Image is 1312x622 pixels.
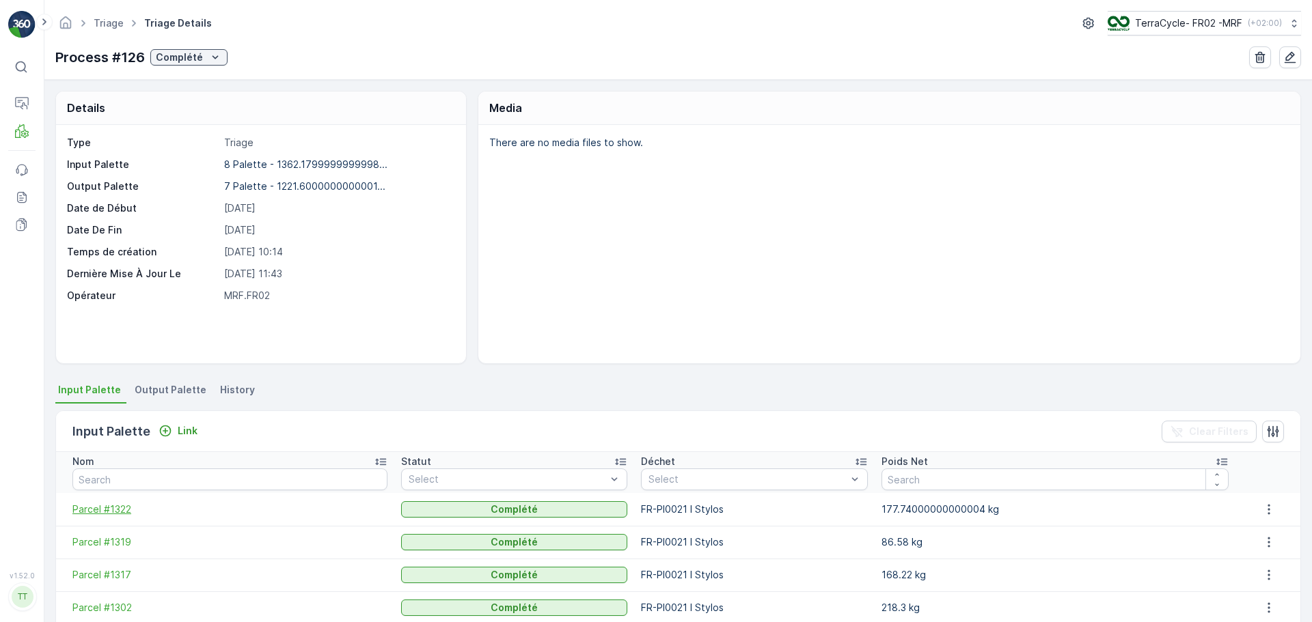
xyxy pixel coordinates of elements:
p: Link [178,424,197,438]
p: 168.22 kg [881,568,1229,582]
p: Dernière Mise À Jour Le [67,267,219,281]
button: TerraCycle- FR02 -MRF(+02:00) [1108,11,1301,36]
p: Input Palette [72,422,150,441]
input: Search [881,468,1229,490]
input: Search [72,468,387,490]
p: [DATE] [224,223,452,237]
span: Output Palette [135,383,206,397]
button: Complété [150,49,228,66]
p: Statut [401,455,431,468]
p: Nom [72,455,94,468]
p: 177.74000000000004 kg [881,503,1229,516]
div: TT [12,586,33,608]
a: Triage [94,17,124,29]
button: Complété [401,599,627,616]
button: TT [8,582,36,611]
p: Complété [491,503,538,516]
a: Homepage [58,20,73,32]
p: 7 Palette - 1221.6000000000001... [224,180,385,192]
p: Date De Fin [67,223,219,237]
button: Complété [401,567,627,583]
p: Complété [156,51,203,64]
p: Clear Filters [1189,425,1248,438]
p: [DATE] 11:43 [224,267,452,281]
p: ( +02:00 ) [1248,18,1282,29]
p: TerraCycle- FR02 -MRF [1135,16,1242,30]
span: Input Palette [58,383,121,397]
p: Poids Net [881,455,928,468]
p: [DATE] 10:14 [224,245,452,259]
p: 86.58 kg [881,535,1229,549]
p: Type [67,136,219,150]
p: Date de Début [67,201,219,215]
a: Parcel #1302 [72,601,387,614]
button: Complété [401,501,627,518]
p: Temps de création [67,245,219,259]
span: History [220,383,255,397]
span: v 1.52.0 [8,571,36,580]
p: MRF.FR02 [224,289,452,302]
a: Parcel #1322 [72,503,387,516]
span: Triage Details [141,16,215,30]
p: Select [648,472,846,486]
p: 218.3 kg [881,601,1229,614]
button: Complété [401,534,627,550]
p: Triage [224,136,452,150]
p: Déchet [641,455,675,468]
img: terracycle.png [1108,16,1130,31]
p: Process #126 [55,47,145,68]
p: Complété [491,535,538,549]
p: FR-PI0021 I Stylos [641,568,867,582]
img: logo [8,11,36,38]
p: Complété [491,568,538,582]
p: FR-PI0021 I Stylos [641,535,867,549]
p: FR-PI0021 I Stylos [641,503,867,516]
p: 8 Palette - 1362.1799999999998... [224,158,387,170]
p: FR-PI0021 I Stylos [641,601,867,614]
button: Link [153,423,203,439]
p: Select [409,472,606,486]
p: Media [489,100,522,116]
p: Output Palette [67,180,219,193]
p: Opérateur [67,289,219,302]
button: Clear Filters [1162,421,1257,442]
a: Parcel #1317 [72,568,387,582]
p: [DATE] [224,201,452,215]
a: Parcel #1319 [72,535,387,549]
p: There are no media files to show. [489,136,1286,150]
p: Details [67,100,105,116]
p: Input Palette [67,158,219,171]
p: Complété [491,601,538,614]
